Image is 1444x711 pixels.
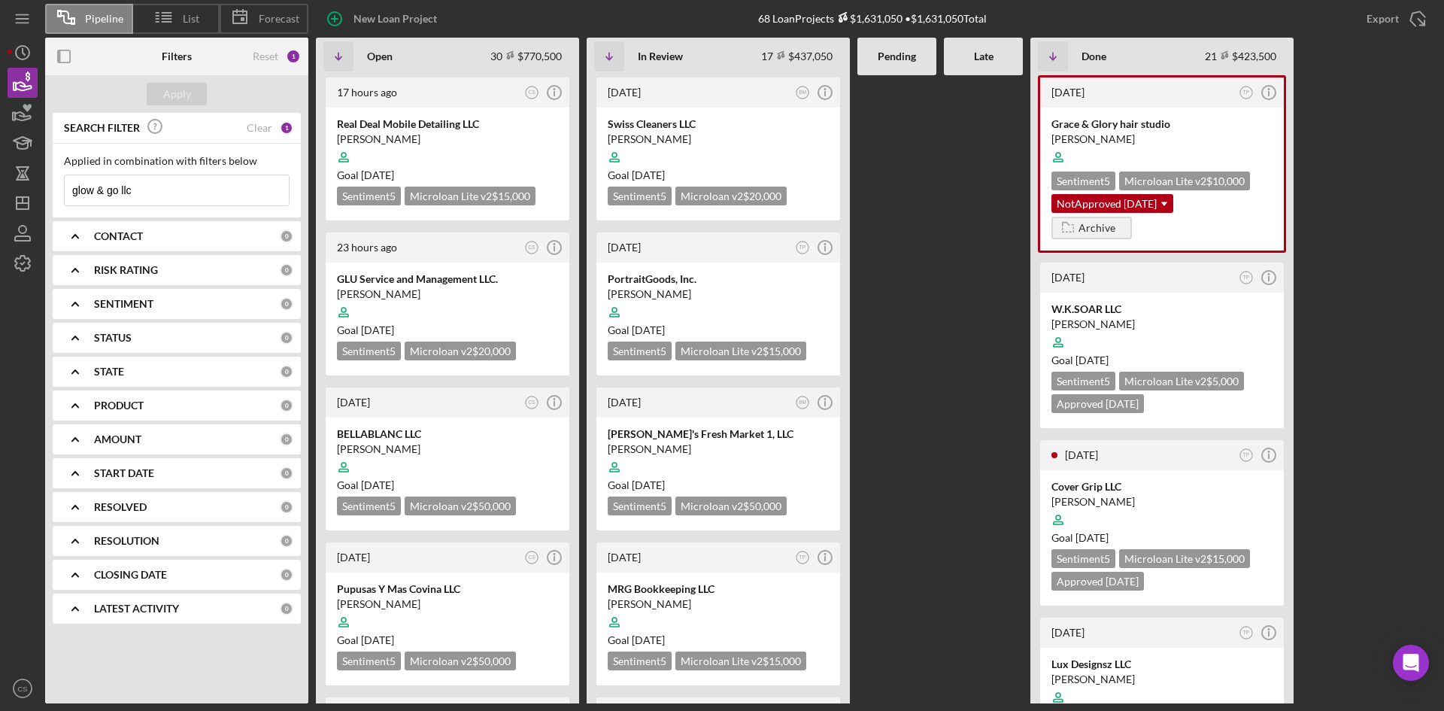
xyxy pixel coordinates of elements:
div: 30 $770,500 [490,50,562,62]
div: New Loan Project [353,4,437,34]
b: STATE [94,366,124,378]
button: New Loan Project [316,4,452,34]
div: MRG Bookkeeping LLC [608,582,829,597]
time: 2025-04-11 00:03 [1051,626,1085,639]
time: 09/12/2025 [632,479,665,491]
div: 0 [280,568,293,582]
time: 09/24/2025 [361,324,394,336]
div: [PERSON_NAME] [337,597,558,612]
time: 05/05/2025 [1075,354,1109,366]
div: 17 $437,050 [761,50,833,62]
a: [DATE]TPGrace & Glory hair studio[PERSON_NAME]Sentiment5Microloan Lite v2$10,000NotApproved [DATE... [1038,75,1286,253]
button: TP [1236,268,1257,288]
div: PortraitGoods, Inc. [608,272,829,287]
b: Late [974,50,994,62]
div: Microloan Lite v2 $15,000 [675,342,806,360]
div: Applied in combination with filters below [64,155,290,167]
time: 2025-08-08 19:11 [337,396,370,409]
div: 0 [280,331,293,345]
div: Sentiment 5 [337,652,401,670]
div: [PERSON_NAME] [337,442,558,457]
a: [DATE]CSPupusas Y Mas Covina LLC[PERSON_NAME]Goal [DATE]Sentiment5Microloan v2$50,000 [323,540,572,688]
time: 04/22/2025 [1075,531,1109,544]
time: 09/20/2025 [632,169,665,181]
div: Approved [DATE] [1051,572,1144,591]
div: 0 [280,500,293,514]
div: Real Deal Mobile Detailing LLC [337,117,558,132]
text: TP [1243,275,1249,280]
text: TP [799,555,805,560]
time: 09/22/2025 [361,479,394,491]
time: 08/17/2025 [361,169,394,181]
div: 0 [280,433,293,446]
div: Sentiment 5 [1051,372,1115,390]
div: 0 [280,466,293,480]
div: [PERSON_NAME] [1051,494,1273,509]
span: Goal [1051,531,1109,544]
div: Microloan v2 $50,000 [675,497,787,515]
span: Goal [608,479,665,491]
div: Archive [1078,217,1115,239]
div: [PERSON_NAME] [1051,317,1273,332]
b: SEARCH FILTER [64,122,140,134]
button: BM [793,393,813,413]
div: Microloan v2 $50,000 [405,497,516,515]
button: TP [1236,83,1257,103]
b: LATEST ACTIVITY [94,603,179,615]
span: Goal [337,324,394,336]
div: Grace & Glory hair studio [1051,117,1273,132]
div: $1,631,050 [834,12,902,25]
div: 1 [280,121,293,135]
b: RESOLUTION [94,535,159,547]
span: Goal [337,479,394,491]
span: Goal [608,169,665,181]
div: W.K.SOAR LLC [1051,302,1273,317]
div: [PERSON_NAME] [608,597,829,612]
a: [DATE]TPPortraitGoods, Inc.[PERSON_NAME]Goal [DATE]Sentiment5Microloan Lite v2$15,000 [594,230,842,378]
b: Done [1081,50,1106,62]
div: Sentiment 5 [337,342,401,360]
text: TP [1243,452,1249,457]
button: Export [1351,4,1436,34]
div: 0 [280,263,293,277]
span: Goal [337,634,394,646]
div: [PERSON_NAME] [608,132,829,147]
b: STATUS [94,332,132,344]
time: 08/12/2025 [632,324,665,336]
a: [DATE]TPCover Grip LLC[PERSON_NAME]Goal [DATE]Sentiment5Microloan Lite v2$15,000Approved [DATE] [1038,438,1286,608]
div: Microloan Lite v2 $10,000 [1119,172,1250,190]
time: 2025-08-05 22:18 [608,241,641,254]
div: Lux Designsz LLC [1051,657,1273,672]
div: Sentiment 5 [608,187,672,205]
div: 1 [286,49,301,64]
b: SENTIMENT [94,298,153,310]
div: [PERSON_NAME]'s Fresh Market 1, LLC [608,427,829,442]
text: CS [529,555,536,560]
div: Apply [163,83,191,105]
b: PRODUCT [94,400,144,412]
time: 2025-08-07 06:53 [337,551,370,564]
button: TP [793,238,813,258]
time: 2025-08-01 00:37 [608,551,641,564]
div: Sentiment 5 [337,497,401,515]
div: 68 Loan Projects • $1,631,050 Total [758,12,987,25]
b: Open [367,50,393,62]
div: NotApproved [DATE] [1051,194,1173,213]
div: Clear [247,122,272,134]
text: CS [529,400,536,405]
text: BM [799,400,806,405]
b: CONTACT [94,230,143,242]
time: 2025-05-07 03:54 [1051,271,1085,284]
div: Microloan v2 $20,000 [405,342,516,360]
time: 08/07/2025 [632,634,665,646]
b: Pending [878,50,916,62]
div: [PERSON_NAME] [1051,132,1273,147]
div: 21 $423,500 [1205,50,1276,62]
div: Sentiment 5 [608,652,672,670]
a: [DATE]TPW.K.SOAR LLC[PERSON_NAME]Goal [DATE]Sentiment5Microloan Lite v2$5,000Approved [DATE] [1038,260,1286,430]
div: Sentiment 5 [1051,172,1115,190]
div: Sentiment 5 [608,342,672,360]
span: Goal [608,634,665,646]
b: In Review [638,50,683,62]
button: TP [1236,445,1257,466]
